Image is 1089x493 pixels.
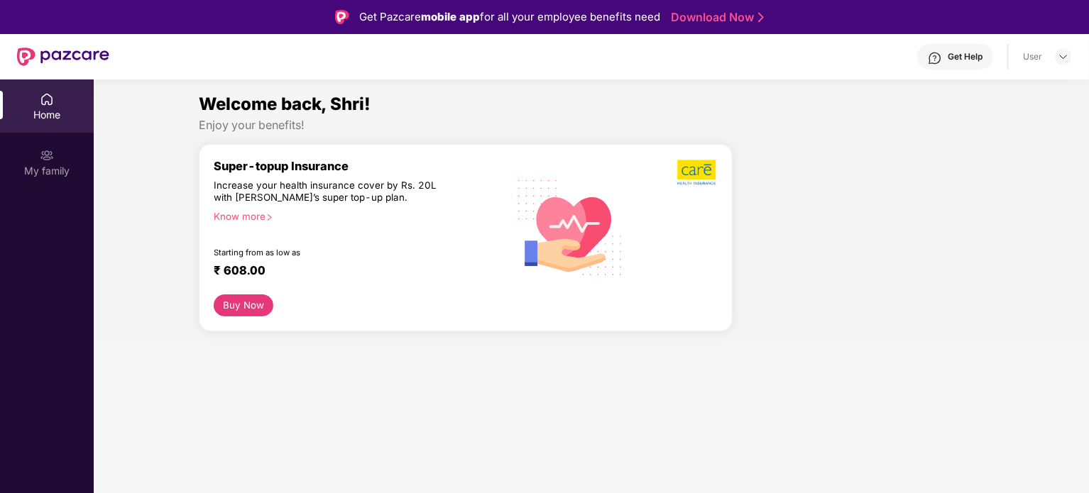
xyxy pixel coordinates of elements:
[1058,51,1069,62] img: svg+xml;base64,PHN2ZyBpZD0iRHJvcGRvd24tMzJ4MzIiIHhtbG5zPSJodHRwOi8vd3d3LnczLm9yZy8yMDAwL3N2ZyIgd2...
[40,148,54,162] img: svg+xml;base64,PHN2ZyB3aWR0aD0iMjAiIGhlaWdodD0iMjAiIHZpZXdCb3g9IjAgMCAyMCAyMCIgZmlsbD0ibm9uZSIgeG...
[266,214,273,221] span: right
[508,162,634,291] img: svg+xml;base64,PHN2ZyB4bWxucz0iaHR0cDovL3d3dy53My5vcmcvMjAwMC9zdmciIHhtbG5zOnhsaW5rPSJodHRwOi8vd3...
[421,10,480,23] strong: mobile app
[758,10,764,25] img: Stroke
[40,92,54,106] img: svg+xml;base64,PHN2ZyBpZD0iSG9tZSIgeG1sbnM9Imh0dHA6Ly93d3cudzMub3JnLzIwMDAvc3ZnIiB3aWR0aD0iMjAiIG...
[677,159,718,186] img: b5dec4f62d2307b9de63beb79f102df3.png
[214,159,508,173] div: Super-topup Insurance
[1023,51,1042,62] div: User
[948,51,983,62] div: Get Help
[199,94,371,114] span: Welcome back, Shri!
[214,263,493,280] div: ₹ 608.00
[335,10,349,24] img: Logo
[928,51,942,65] img: svg+xml;base64,PHN2ZyBpZD0iSGVscC0zMngzMiIgeG1sbnM9Imh0dHA6Ly93d3cudzMub3JnLzIwMDAvc3ZnIiB3aWR0aD...
[214,179,447,205] div: Increase your health insurance cover by Rs. 20L with [PERSON_NAME]’s super top-up plan.
[214,248,447,257] div: Starting from as low as
[17,48,109,66] img: New Pazcare Logo
[671,10,760,25] a: Download Now
[359,9,660,26] div: Get Pazcare for all your employee benefits need
[214,211,499,221] div: Know more
[199,118,985,133] div: Enjoy your benefits!
[214,294,274,316] button: Buy Now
